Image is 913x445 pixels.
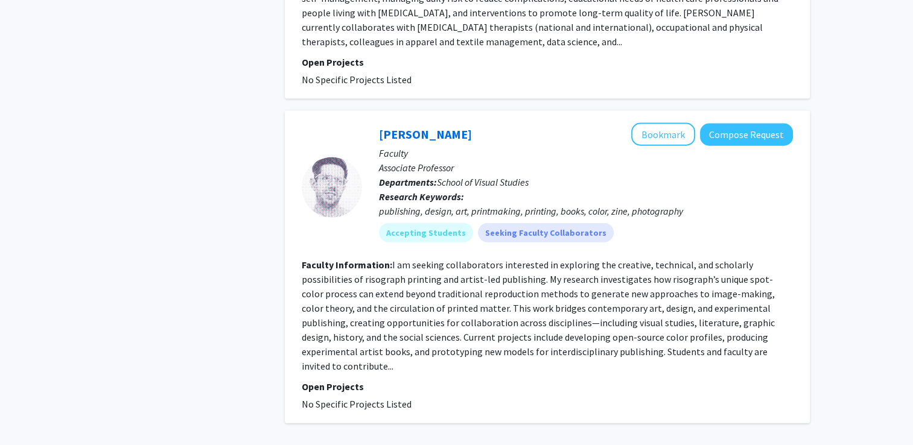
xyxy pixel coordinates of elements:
mat-chip: Accepting Students [379,223,473,242]
button: Add Travis Shaffer to Bookmarks [631,123,695,146]
mat-chip: Seeking Faculty Collaborators [478,223,614,242]
span: No Specific Projects Listed [302,74,412,86]
fg-read-more: I am seeking collaborators interested in exploring the creative, technical, and scholarly possibi... [302,259,775,372]
span: No Specific Projects Listed [302,398,412,410]
b: Faculty Information: [302,259,392,271]
p: Open Projects [302,55,793,69]
p: Faculty [379,146,793,160]
button: Compose Request to Travis Shaffer [700,124,793,146]
p: Associate Professor [379,160,793,175]
b: Research Keywords: [379,191,464,203]
b: Departments: [379,176,437,188]
div: publishing, design, art, printmaking, printing, books, color, zine, photography [379,204,793,218]
iframe: Chat [9,391,51,436]
span: School of Visual Studies [437,176,529,188]
p: Open Projects [302,379,793,394]
a: [PERSON_NAME] [379,127,472,142]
